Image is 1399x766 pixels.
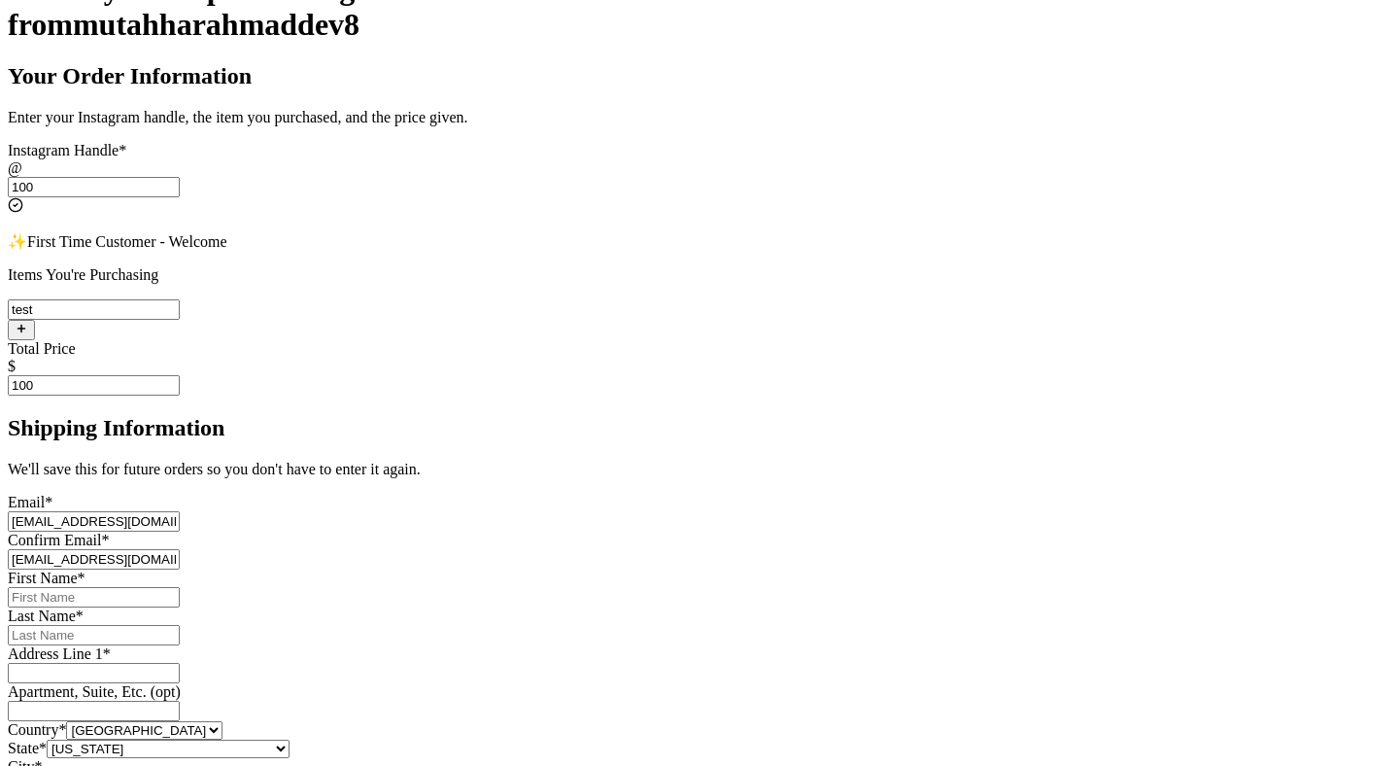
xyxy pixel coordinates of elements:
[8,142,126,158] label: Instagram Handle
[8,494,52,510] label: Email
[8,740,47,756] label: State
[8,233,27,250] span: ✨
[8,570,85,586] label: First Name
[8,608,84,624] label: Last Name
[8,415,1391,441] h2: Shipping Information
[8,532,109,548] label: Confirm Email
[8,461,1391,478] p: We'll save this for future orders so you don't have to enter it again.
[8,511,180,532] input: Email
[8,625,180,645] input: Last Name
[8,63,1391,89] h2: Your Order Information
[8,299,180,320] input: ex.funky hat
[8,683,181,700] label: Apartment, Suite, Etc. (opt)
[73,7,359,42] span: mutahharahmaddev8
[8,549,180,570] input: Confirm Email
[27,233,227,250] span: First Time Customer - Welcome
[8,159,1391,177] div: @
[8,375,180,396] input: Enter Mutually Agreed Payment
[8,587,180,608] input: First Name
[8,340,76,357] label: Total Price
[8,358,1391,375] div: $
[8,109,1391,126] p: Enter your Instagram handle, the item you purchased, and the price given.
[8,266,1391,284] p: Items You're Purchasing
[8,721,66,738] label: Country
[8,645,111,662] label: Address Line 1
